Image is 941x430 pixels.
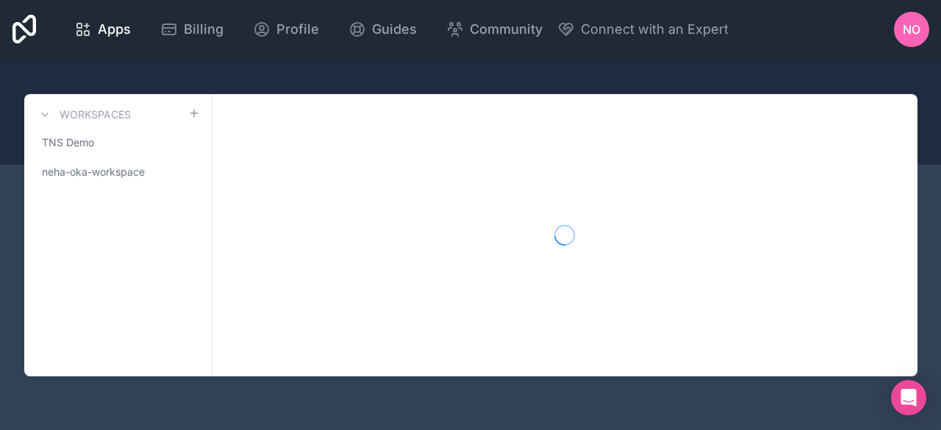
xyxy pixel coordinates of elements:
[36,159,200,185] a: neha-oka-workspace
[36,106,131,123] a: Workspaces
[581,19,729,40] span: Connect with an Expert
[557,19,729,40] button: Connect with an Expert
[42,165,145,179] span: neha-oka-workspace
[470,19,543,40] span: Community
[337,13,429,46] a: Guides
[241,13,331,46] a: Profile
[903,21,920,38] span: NO
[184,19,223,40] span: Billing
[149,13,235,46] a: Billing
[891,380,926,415] div: Open Intercom Messenger
[434,13,554,46] a: Community
[42,135,94,150] span: TNS Demo
[98,19,131,40] span: Apps
[62,13,143,46] a: Apps
[60,107,131,122] h3: Workspaces
[36,129,200,156] a: TNS Demo
[276,19,319,40] span: Profile
[372,19,417,40] span: Guides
